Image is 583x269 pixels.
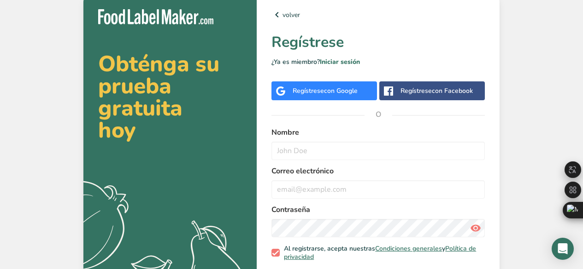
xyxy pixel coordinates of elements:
img: Food Label Maker [98,9,213,24]
div: Open Intercom Messenger [552,238,574,260]
label: Nombre [271,127,485,138]
input: email@example.com [271,180,485,199]
div: Regístrese [400,86,473,96]
span: O [365,101,392,128]
a: Política de privacidad [284,244,476,261]
h1: Regístrese [271,31,485,53]
span: con Facebook [432,86,473,95]
h2: Obténga su prueba gratuita hoy [98,53,242,141]
div: Regístrese [293,86,358,96]
p: ¿Ya es miembro? [271,57,485,67]
a: Iniciar sesión [320,57,360,66]
input: John Doe [271,142,485,160]
a: Condiciones generales [375,244,442,253]
label: Contraseña [271,204,485,215]
a: volver [271,9,485,20]
span: con Google [324,86,358,95]
span: Al registrarse, acepta nuestras y [280,245,482,261]
label: Correo electrónico [271,166,485,177]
